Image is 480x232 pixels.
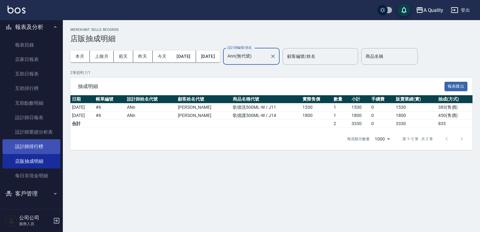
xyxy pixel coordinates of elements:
[394,112,437,120] td: 1800
[370,112,394,120] td: 0
[94,95,125,103] th: 帳單編號
[70,103,94,112] td: [DATE]
[176,112,231,120] td: [PERSON_NAME]
[350,112,370,120] td: 1800
[445,83,468,89] a: 報表匯出
[394,120,437,128] td: 3330
[196,51,220,62] button: [DATE]
[332,103,350,112] td: 1
[78,83,445,90] span: 抽成明細
[172,51,196,62] button: [DATE]
[372,130,392,147] div: 1000
[125,95,176,103] th: 設計師姓名代號
[70,112,94,120] td: [DATE]
[70,28,472,32] h2: Merchant Sells Records
[332,120,350,128] td: 2
[370,120,394,128] td: 0
[90,51,114,62] button: 上個月
[398,4,410,16] button: save
[19,221,51,227] p: 服務人員
[176,95,231,103] th: 顧客姓名代號
[448,4,472,16] button: 登出
[3,52,60,67] a: 店家日報表
[423,6,444,14] div: A Quality
[19,215,51,221] h5: 公司公司
[445,82,468,91] button: 報表匯出
[3,96,60,110] a: 互助點數明細
[3,185,60,202] button: 客戶管理
[3,139,60,154] a: 設計師排行榜
[231,95,301,103] th: 商品名稱代號
[70,34,472,43] h3: 店販抽成明細
[350,120,370,128] td: 3330
[3,19,60,35] button: 報表及分析
[231,112,301,120] td: 歌德護500ML-W / J14
[125,112,176,120] td: ANn
[413,4,446,17] button: A Quality
[437,103,472,112] td: 383 ( 售價 )
[125,103,176,112] td: ANn
[3,67,60,81] a: 互助日報表
[5,214,18,227] img: Person
[231,103,301,112] td: 歌德洗500ML-W / J11
[70,51,90,62] button: 本月
[301,112,332,120] td: 1800
[347,136,370,142] p: 每頁顯示數量
[153,51,172,62] button: 今天
[370,103,394,112] td: 0
[94,112,125,120] td: # 6
[3,168,60,183] a: 每日非現金明細
[70,95,94,103] th: 日期
[70,70,472,75] p: 2 筆資料, 1 / 1
[437,112,472,120] td: 450 ( 售價 )
[332,95,350,103] th: 數量
[332,112,350,120] td: 1
[133,51,153,62] button: 昨天
[3,110,60,125] a: 設計師日報表
[394,103,437,112] td: 1530
[350,103,370,112] td: 1530
[301,95,332,103] th: 實際售價
[176,103,231,112] td: [PERSON_NAME]
[114,51,133,62] button: 前天
[3,154,60,168] a: 店販抽成明細
[8,6,25,14] img: Logo
[370,95,394,103] th: 手續費
[437,120,472,128] td: 833
[3,38,60,52] a: 報表目錄
[301,103,332,112] td: 1530
[402,136,433,142] p: 第 1–2 筆 共 2 筆
[227,45,252,50] label: 設計師編號/姓名
[350,95,370,103] th: 小計
[394,95,437,103] th: 販賣業績(實)
[3,125,60,139] a: 設計師業績分析表
[437,95,472,103] th: 抽成(方式)
[3,81,60,96] a: 互助排行榜
[94,103,125,112] td: # 6
[269,52,277,61] button: Clear
[70,120,94,128] td: 合計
